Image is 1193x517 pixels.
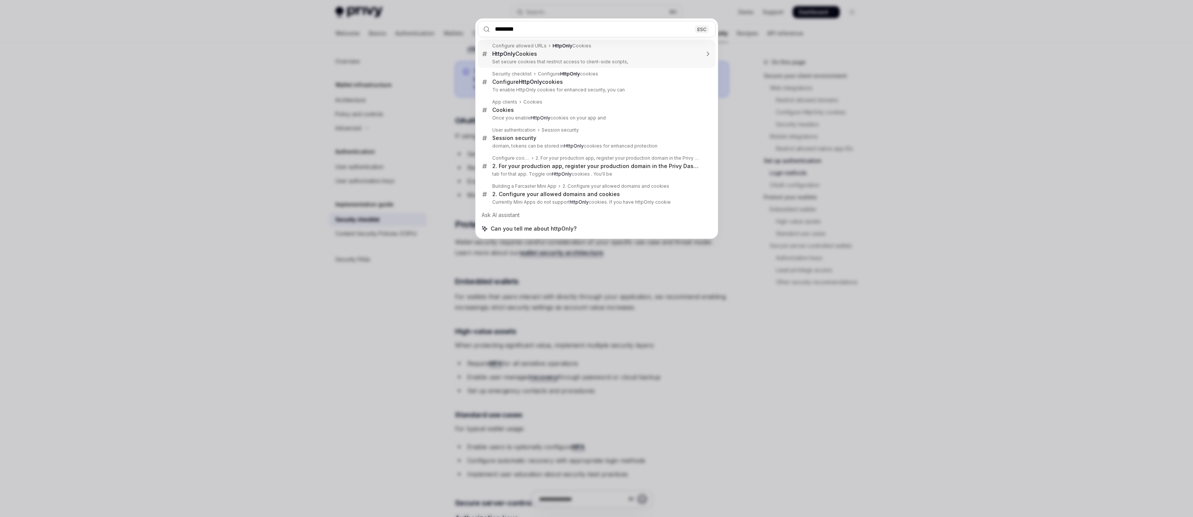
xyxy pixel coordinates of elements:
[570,199,589,205] b: httpOnly
[553,43,591,49] div: Cookies
[492,107,514,113] div: Cookies
[542,127,579,133] div: Session security
[531,115,550,121] b: HttpOnly
[492,43,547,49] div: Configure allowed URLs
[492,127,536,133] div: User authentication
[492,171,700,177] p: tab for that app. Toggle on cookies . You'll be
[560,71,580,77] b: HttpOnly
[523,99,542,105] div: Cookies
[563,183,669,189] div: 2. Configure your allowed domains and cookies
[695,25,709,33] div: ESC
[478,208,716,222] div: Ask AI assistant
[492,87,700,93] p: To enable HttpOnly cookies for enhanced security, you can
[492,163,700,170] div: 2. For your production app, register your production domain in the Privy Dashboard
[492,99,517,105] div: App clients
[536,155,700,161] div: 2. For your production app, register your production domain in the Privy Dashboard
[492,191,620,198] div: 2. Configure your allowed domains and cookies
[492,115,700,121] p: Once you enable cookies on your app and
[492,183,556,189] div: Building a Farcaster Mini App
[492,79,563,85] div: Configure cookies
[492,155,529,161] div: Configure cookies
[492,50,537,57] div: Cookies
[491,225,577,233] span: Can you tell me about httpOnly?
[553,43,572,49] b: HttpOnly
[492,135,536,141] div: Session security
[564,143,584,149] b: HttpOnly
[492,71,532,77] div: Security checklist
[538,71,598,77] div: Configure cookies
[552,171,572,177] b: HttpOnly
[492,199,700,205] p: Currently Mini Apps do not support cookies. If you have httpOnly cookie
[492,59,700,65] p: Set secure cookies that restrict access to client-side scripts,
[519,79,542,85] b: HttpOnly
[492,143,700,149] p: domain, tokens can be stored in cookies for enhanced protection
[492,50,515,57] b: HttpOnly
